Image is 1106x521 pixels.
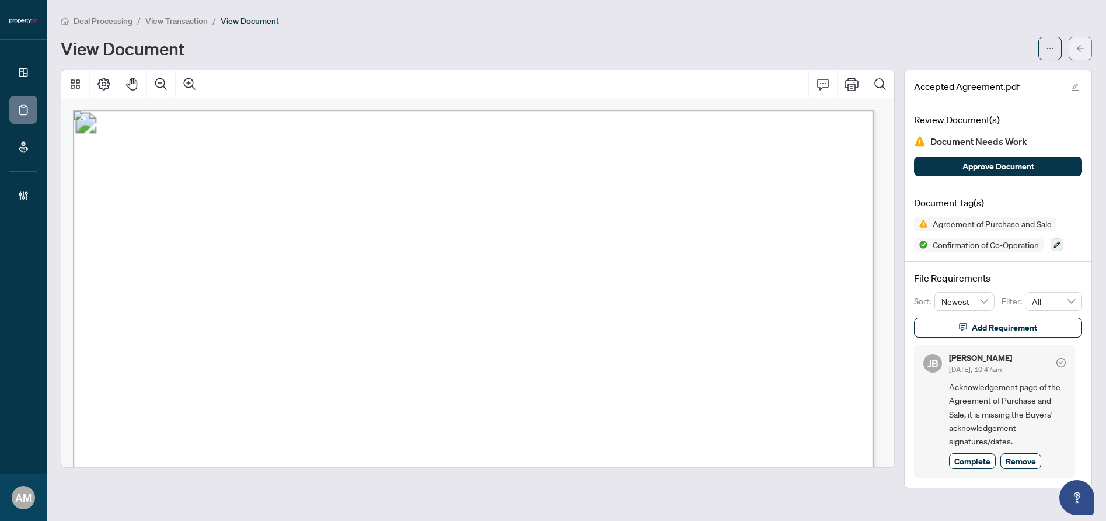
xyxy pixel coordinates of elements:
span: edit [1071,83,1079,91]
img: Status Icon [914,238,928,252]
li: / [137,14,141,27]
h1: View Document [61,39,184,58]
span: home [61,17,69,25]
span: Deal Processing [74,16,132,26]
span: View Transaction [145,16,208,26]
span: Add Requirement [972,318,1037,337]
img: logo [9,18,37,25]
span: JB [927,355,938,371]
button: Open asap [1059,480,1094,515]
span: check-circle [1056,358,1066,367]
p: Sort: [914,295,934,308]
span: Remove [1006,455,1036,467]
button: Complete [949,453,996,469]
span: Accepted Agreement.pdf [914,79,1020,93]
span: Confirmation of Co-Operation [928,241,1044,249]
span: ellipsis [1046,44,1054,53]
span: AM [15,489,32,506]
span: Document Needs Work [930,134,1027,150]
span: All [1032,293,1075,310]
span: [DATE], 10:47am [949,365,1002,374]
button: Approve Document [914,157,1082,176]
h4: Review Document(s) [914,113,1082,127]
span: arrow-left [1076,44,1084,53]
h4: Document Tag(s) [914,196,1082,210]
p: Filter: [1002,295,1025,308]
span: Acknowledgement page of the Agreement of Purchase and Sale, it is missing the Buyers' acknowledge... [949,380,1066,449]
span: Approve Document [962,157,1034,176]
img: Document Status [914,136,926,147]
img: Status Icon [914,217,928,231]
span: Newest [941,293,988,310]
span: Complete [954,455,990,467]
li: / [212,14,216,27]
span: Agreement of Purchase and Sale [928,220,1056,228]
button: Add Requirement [914,318,1082,338]
h5: [PERSON_NAME] [949,354,1012,362]
button: Remove [1000,453,1041,469]
h4: File Requirements [914,271,1082,285]
span: View Document [221,16,279,26]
